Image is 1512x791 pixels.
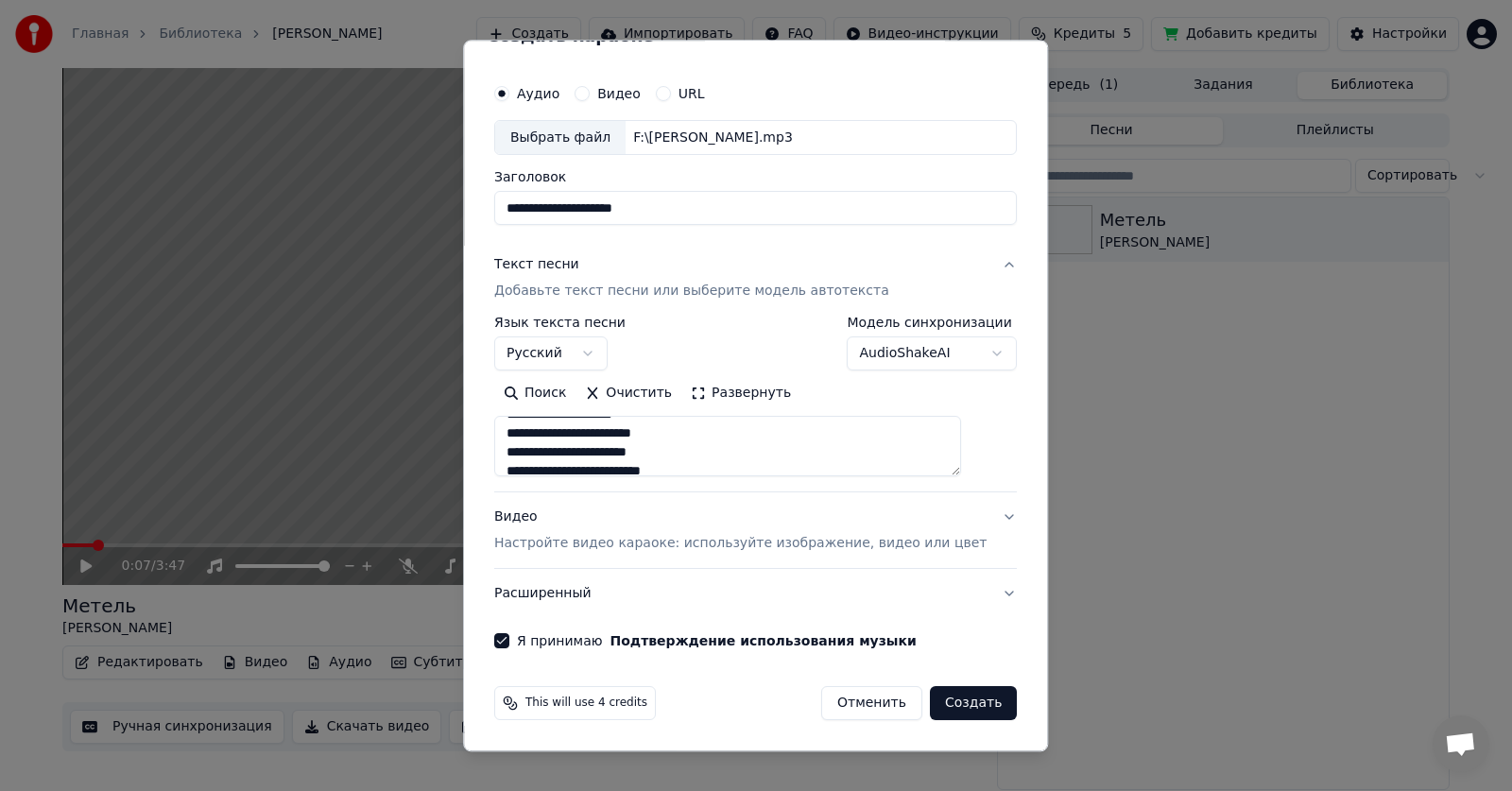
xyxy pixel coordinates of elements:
[610,635,917,648] button: Я принимаю
[494,256,579,275] div: Текст песни
[821,687,922,721] button: Отменить
[679,87,705,100] label: URL
[494,379,576,409] button: Поиск
[494,570,1017,619] button: Расширенный
[487,27,1024,44] h2: Создать караоке
[626,129,800,147] div: F:\[PERSON_NAME].mp3
[848,317,1018,330] label: Модель синхронизации
[576,379,682,409] button: Очистить
[494,283,889,301] p: Добавьте текст песни или выберите модель автотекста
[681,379,800,409] button: Развернуть
[494,171,1017,184] label: Заголовок
[494,317,1017,492] div: Текст песниДобавьте текст песни или выберите модель автотекста
[517,87,559,100] label: Аудио
[495,121,626,155] div: Выбрать файл
[494,493,1017,569] button: ВидеоНастройте видео караоке: используйте изображение, видео или цвет
[930,687,1017,721] button: Создать
[517,635,917,648] label: Я принимаю
[494,241,1017,317] button: Текст песниДобавьте текст песни или выберите модель автотекста
[494,317,626,330] label: Язык текста песни
[597,87,641,100] label: Видео
[494,535,987,554] p: Настройте видео караоке: используйте изображение, видео или цвет
[494,508,987,554] div: Видео
[525,696,647,712] span: This will use 4 credits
